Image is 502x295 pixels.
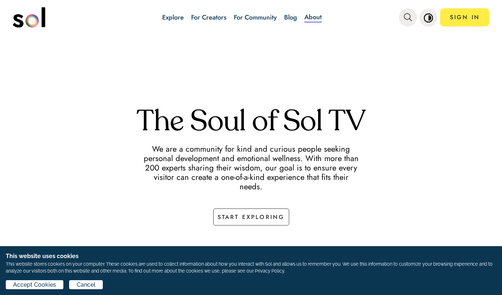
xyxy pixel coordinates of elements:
[6,252,496,261] h1: This website uses cookies
[69,280,102,289] button: Cancel
[6,261,496,274] p: This website stores cookies on your computer. These cookies are used to collect information about...
[13,7,45,28] img: logo
[11,108,491,137] h1: The Soul of Sol TV
[77,281,96,289] span: Cancel
[284,13,297,22] a: Blog
[304,12,322,22] a: About
[191,13,227,22] a: For Creators
[213,208,289,226] a: START EXPLORING
[13,5,490,30] nav: main navigation
[13,281,56,289] span: Accept Cookies
[162,13,184,22] a: Explore
[142,144,360,191] h2: We are a community for kind and curious people seeking personal development and emotional wellnes...
[234,13,277,22] a: For Community
[440,8,489,26] a: SIGN IN
[6,280,63,289] button: Accept Cookies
